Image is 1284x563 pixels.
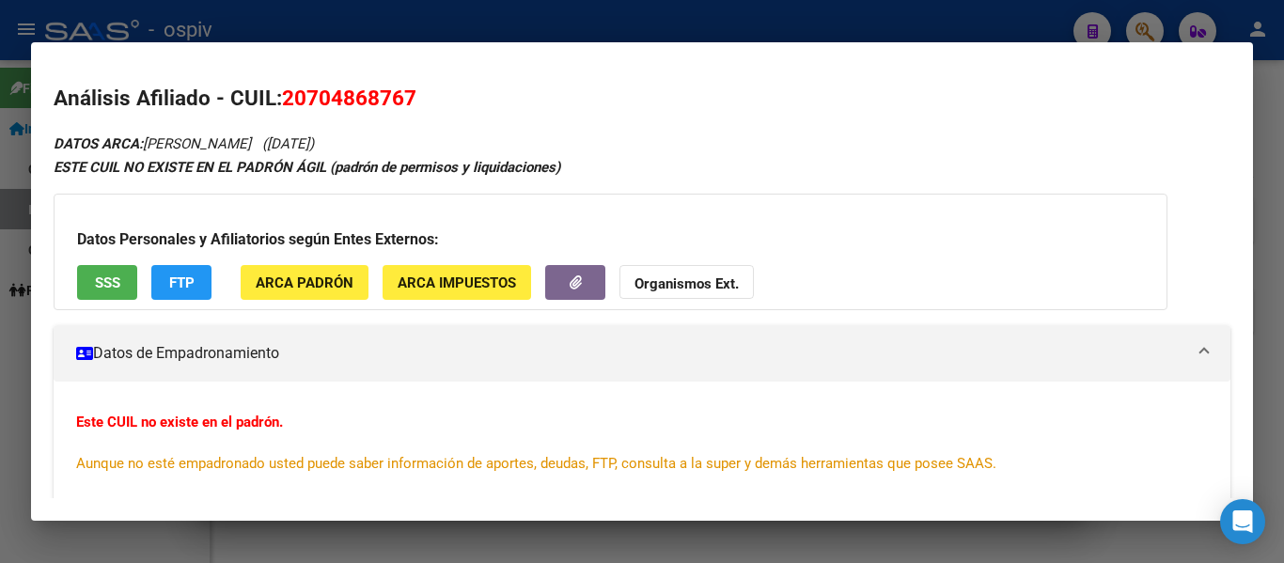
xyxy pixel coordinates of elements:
[151,265,211,300] button: FTP
[54,325,1230,382] mat-expansion-panel-header: Datos de Empadronamiento
[256,274,353,291] span: ARCA Padrón
[95,274,120,291] span: SSS
[76,455,996,472] span: Aunque no esté empadronado usted puede saber información de aportes, deudas, FTP, consulta a la s...
[76,414,283,430] strong: Este CUIL no existe en el padrón.
[619,265,754,300] button: Organismos Ext.
[54,382,1230,504] div: Datos de Empadronamiento
[262,135,314,152] span: ([DATE])
[241,265,368,300] button: ARCA Padrón
[54,135,143,152] strong: DATOS ARCA:
[77,228,1144,251] h3: Datos Personales y Afiliatorios según Entes Externos:
[634,275,739,292] strong: Organismos Ext.
[383,265,531,300] button: ARCA Impuestos
[1220,499,1265,544] div: Open Intercom Messenger
[398,274,516,291] span: ARCA Impuestos
[282,86,416,110] span: 20704868767
[54,159,560,176] strong: ESTE CUIL NO EXISTE EN EL PADRÓN ÁGIL (padrón de permisos y liquidaciones)
[54,83,1230,115] h2: Análisis Afiliado - CUIL:
[169,274,195,291] span: FTP
[76,342,1185,365] mat-panel-title: Datos de Empadronamiento
[54,135,251,152] span: [PERSON_NAME]
[77,265,137,300] button: SSS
